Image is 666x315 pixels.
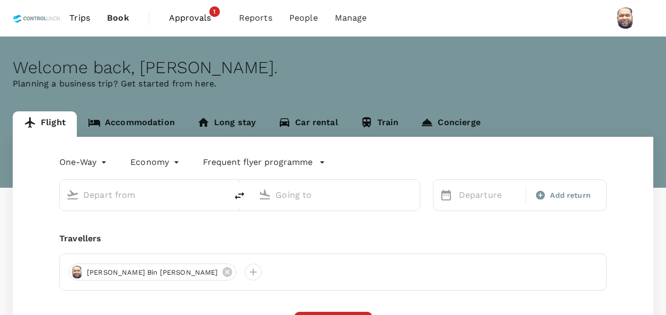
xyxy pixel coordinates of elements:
span: Reports [239,12,272,24]
span: Trips [69,12,90,24]
input: Going to [276,187,397,203]
div: Travellers [59,232,607,245]
a: Concierge [410,111,491,137]
button: delete [227,183,252,208]
div: Welcome back , [PERSON_NAME] . [13,58,653,77]
button: Open [412,194,414,196]
span: Add return [550,190,591,201]
div: One-Way [59,154,109,171]
button: Frequent flyer programme [203,156,325,169]
span: Book [107,12,129,24]
input: Depart from [83,187,205,203]
span: Approvals [169,12,222,24]
span: People [289,12,318,24]
a: Accommodation [77,111,186,137]
p: Frequent flyer programme [203,156,313,169]
button: Open [219,194,221,196]
p: Planning a business trip? Get started from here. [13,77,653,90]
div: [PERSON_NAME] Bin [PERSON_NAME] [68,264,236,281]
a: Train [349,111,410,137]
img: Muhammad Hariz Bin Abdul Rahman [615,7,636,29]
span: Manage [335,12,367,24]
a: Long stay [186,111,267,137]
img: avatar-67b4218f54620.jpeg [71,266,84,278]
a: Car rental [267,111,349,137]
span: [PERSON_NAME] Bin [PERSON_NAME] [81,267,225,278]
div: Economy [130,154,182,171]
img: Control Union Malaysia Sdn. Bhd. [13,6,61,30]
span: 1 [209,6,220,17]
p: Departure [459,189,520,202]
a: Flight [13,111,77,137]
